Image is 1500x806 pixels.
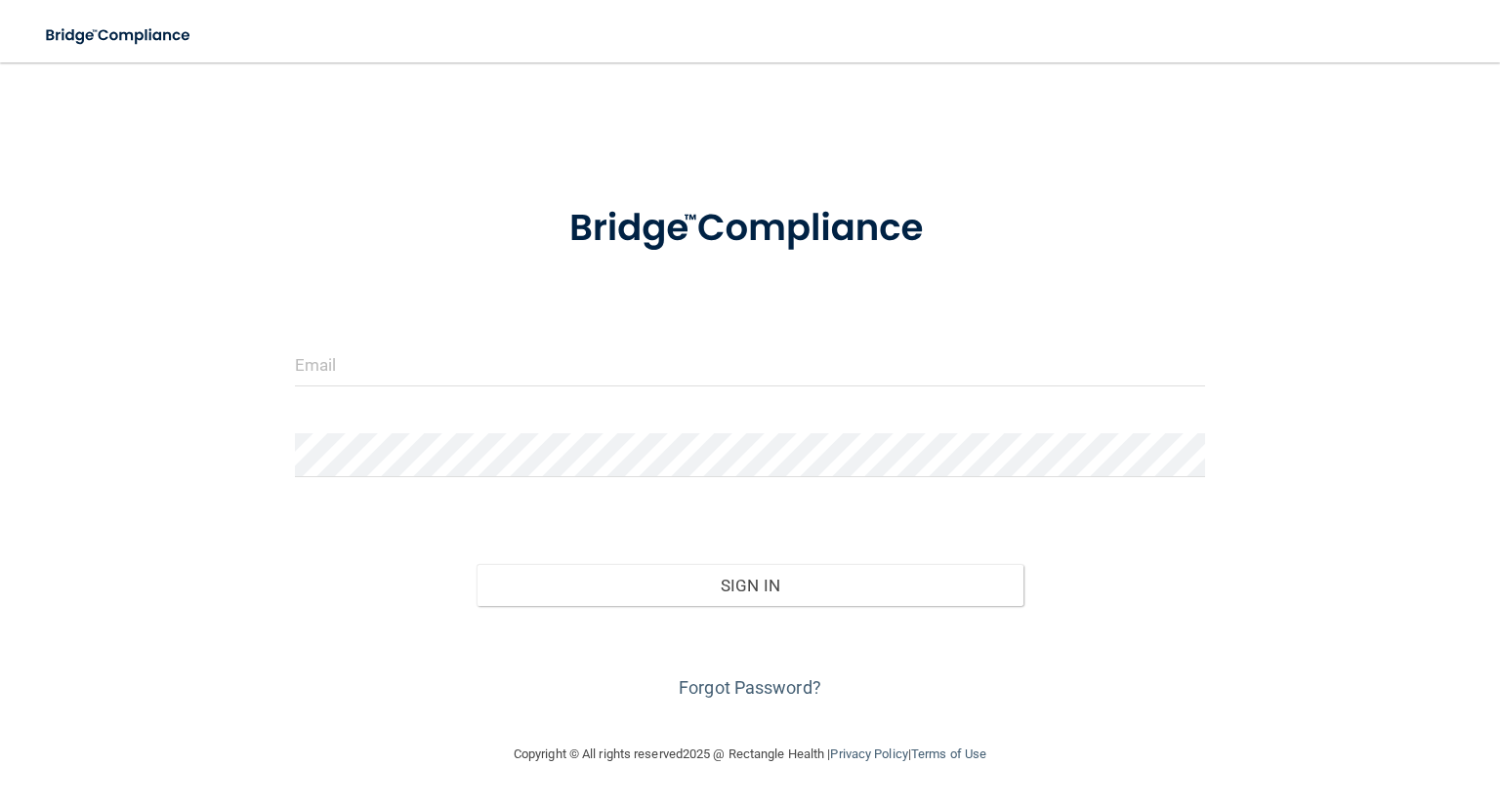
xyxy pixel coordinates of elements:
[911,746,986,761] a: Terms of Use
[679,677,821,698] a: Forgot Password?
[530,180,971,278] img: bridge_compliance_login_screen.278c3ca4.svg
[394,723,1106,786] div: Copyright © All rights reserved 2025 @ Rectangle Health | |
[295,343,1205,386] input: Email
[477,564,1022,607] button: Sign In
[830,746,907,761] a: Privacy Policy
[29,16,209,56] img: bridge_compliance_login_screen.278c3ca4.svg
